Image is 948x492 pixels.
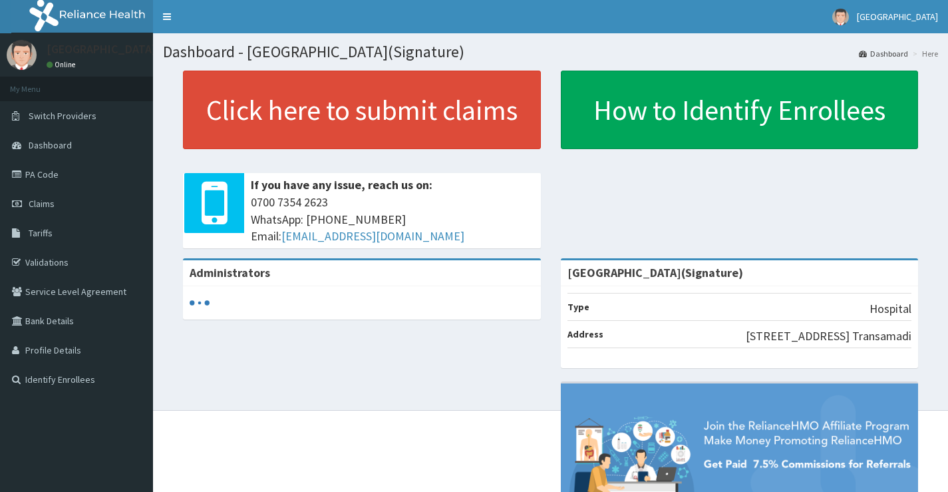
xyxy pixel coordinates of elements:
svg: audio-loading [190,293,210,313]
a: How to Identify Enrollees [561,71,919,149]
a: Dashboard [859,48,908,59]
a: [EMAIL_ADDRESS][DOMAIN_NAME] [281,228,464,244]
strong: [GEOGRAPHIC_DATA](Signature) [567,265,743,280]
b: Administrators [190,265,270,280]
h1: Dashboard - [GEOGRAPHIC_DATA](Signature) [163,43,938,61]
span: Dashboard [29,139,72,151]
img: User Image [7,40,37,70]
span: Claims [29,198,55,210]
a: Online [47,60,79,69]
a: Click here to submit claims [183,71,541,149]
p: [GEOGRAPHIC_DATA] [47,43,156,55]
b: If you have any issue, reach us on: [251,177,432,192]
b: Address [567,328,603,340]
span: 0700 7354 2623 WhatsApp: [PHONE_NUMBER] Email: [251,194,534,245]
span: [GEOGRAPHIC_DATA] [857,11,938,23]
b: Type [567,301,589,313]
span: Tariffs [29,227,53,239]
p: [STREET_ADDRESS] Transamadi [746,328,911,345]
li: Here [909,48,938,59]
p: Hospital [869,300,911,318]
img: User Image [832,9,849,25]
span: Switch Providers [29,110,96,122]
